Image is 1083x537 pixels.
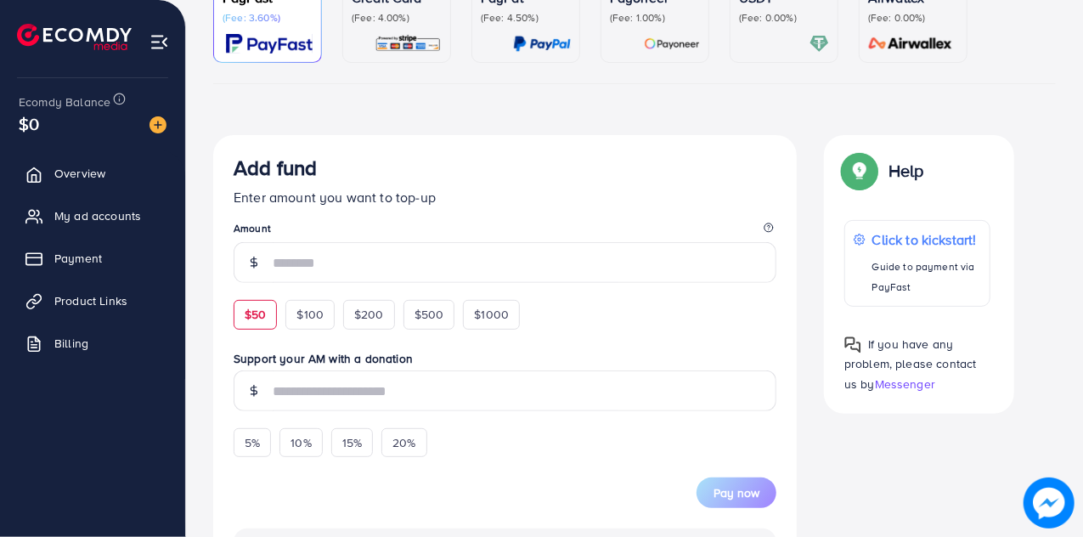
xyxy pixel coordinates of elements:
img: card [863,34,958,54]
img: card [644,34,700,54]
span: $0 [19,111,39,136]
span: $100 [296,306,324,323]
p: Help [888,161,924,181]
span: My ad accounts [54,207,141,224]
button: Pay now [697,478,776,508]
p: (Fee: 4.50%) [481,11,571,25]
span: If you have any problem, please contact us by [844,336,977,392]
span: Messenger [875,376,935,393]
img: card [513,34,571,54]
span: $50 [245,306,266,323]
span: Pay now [714,484,759,501]
span: Ecomdy Balance [19,93,110,110]
img: Popup guide [844,155,875,186]
p: (Fee: 1.00%) [610,11,700,25]
p: Click to kickstart! [872,229,981,250]
legend: Amount [234,221,776,242]
h3: Add fund [234,155,317,180]
span: $500 [415,306,444,323]
span: $1000 [474,306,509,323]
span: Billing [54,335,88,352]
p: (Fee: 3.60%) [223,11,313,25]
span: Overview [54,165,105,182]
a: Product Links [13,284,172,318]
img: Popup guide [844,336,861,353]
span: 20% [392,434,415,451]
a: Payment [13,241,172,275]
img: card [375,34,442,54]
p: (Fee: 0.00%) [868,11,958,25]
span: $200 [354,306,384,323]
label: Support your AM with a donation [234,350,776,367]
img: card [226,34,313,54]
span: Product Links [54,292,127,309]
a: Billing [13,326,172,360]
a: Overview [13,156,172,190]
img: image [1024,478,1075,529]
span: Payment [54,250,102,267]
p: Enter amount you want to top-up [234,187,776,207]
img: logo [17,24,132,50]
span: 5% [245,434,260,451]
img: menu [149,32,169,52]
img: image [149,116,166,133]
a: My ad accounts [13,199,172,233]
img: card [809,34,829,54]
p: (Fee: 4.00%) [352,11,442,25]
span: 10% [290,434,311,451]
p: (Fee: 0.00%) [739,11,829,25]
p: Guide to payment via PayFast [872,257,981,297]
span: 15% [342,434,362,451]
